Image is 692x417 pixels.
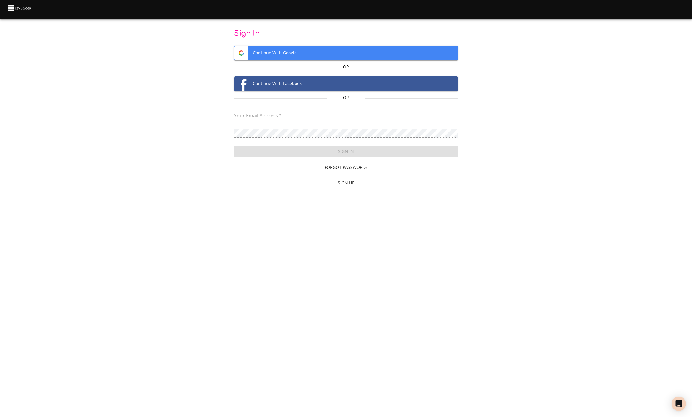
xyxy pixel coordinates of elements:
div: Open Intercom Messenger [672,397,686,411]
span: Sign Up [236,179,456,187]
span: Forgot Password? [236,164,456,171]
p: Or [327,95,365,101]
p: Sign In [234,29,458,38]
img: Facebook logo [234,77,248,91]
img: CSV Loader [7,4,32,12]
span: Continue With Facebook [234,77,458,91]
p: Or [327,64,365,70]
span: Continue With Google [234,46,458,60]
button: Facebook logoContinue With Facebook [234,76,458,91]
a: Sign Up [234,178,458,189]
a: Forgot Password? [234,162,458,173]
img: Google logo [234,46,248,60]
button: Google logoContinue With Google [234,46,458,60]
